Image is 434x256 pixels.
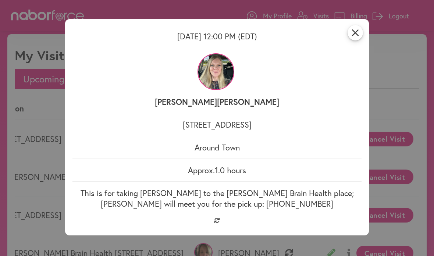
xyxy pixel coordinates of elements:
p: This is for taking [PERSON_NAME] to the [PERSON_NAME] Brain Health place; [PERSON_NAME] will meet... [72,188,362,209]
p: [STREET_ADDRESS] [72,119,362,130]
img: OoZT7owgRIe9bWWs09VM [198,53,234,90]
p: Around Town [72,142,362,153]
i: close [348,25,363,40]
span: [DATE] 12:00 PM (EDT) [177,31,257,42]
p: Approx. 1.0 hours [72,165,362,175]
p: [PERSON_NAME] [PERSON_NAME] [72,96,362,107]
